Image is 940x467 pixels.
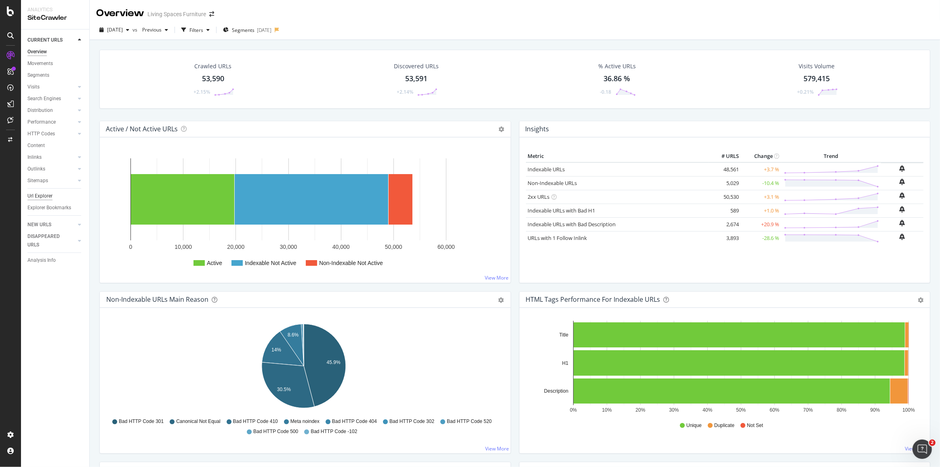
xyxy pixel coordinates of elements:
[394,62,439,70] div: Discovered URLs
[385,244,402,250] text: 50,000
[311,428,357,435] span: Bad HTTP Code -102
[27,221,76,229] a: NEW URLS
[147,10,206,18] div: Living Spaces Furniture
[27,232,76,249] a: DISAPPEARED URLS
[437,244,455,250] text: 60,000
[27,153,76,162] a: Inlinks
[900,192,905,199] div: bell-plus
[900,234,905,240] div: bell-plus
[604,74,631,84] div: 36.86 %
[799,62,835,70] div: Visits Volume
[139,26,162,33] span: Previous
[736,407,746,413] text: 50%
[27,141,84,150] a: Content
[202,74,224,84] div: 53,590
[27,165,45,173] div: Outlinks
[526,295,660,303] div: HTML Tags Performance for Indexable URLs
[397,88,413,95] div: +2.14%
[106,295,208,303] div: Non-Indexable URLs Main Reason
[918,297,923,303] div: gear
[27,165,76,173] a: Outlinks
[220,23,275,36] button: Segments[DATE]
[27,118,56,126] div: Performance
[526,124,549,135] h4: Insights
[27,95,76,103] a: Search Engines
[709,231,741,245] td: 3,893
[781,150,881,162] th: Trend
[900,179,905,185] div: bell-plus
[635,407,645,413] text: 20%
[837,407,846,413] text: 80%
[27,192,53,200] div: Url Explorer
[528,179,577,187] a: Non-Indexable URLs
[709,176,741,190] td: 5,029
[27,83,40,91] div: Visits
[129,244,132,250] text: 0
[178,23,213,36] button: Filters
[27,106,53,115] div: Distribution
[702,407,712,413] text: 40%
[193,88,210,95] div: +2.15%
[900,165,905,172] div: bell-plus
[107,26,123,33] span: 2025 Aug. 22nd
[741,217,781,231] td: +20.9 %
[106,150,501,276] svg: A chart.
[27,130,76,138] a: HTTP Codes
[709,204,741,217] td: 589
[803,407,813,413] text: 70%
[747,422,763,429] span: Not Set
[405,74,427,84] div: 53,591
[686,422,702,429] span: Unique
[528,221,616,228] a: Indexable URLs with Bad Description
[27,256,56,265] div: Analysis Info
[209,11,214,17] div: arrow-right-arrow-left
[27,232,68,249] div: DISAPPEARED URLS
[332,418,377,425] span: Bad HTTP Code 404
[319,260,383,266] text: Non-Indexable Not Active
[176,418,220,425] span: Canonical Not Equal
[741,162,781,177] td: +3.7 %
[669,407,679,413] text: 30%
[27,71,84,80] a: Segments
[803,74,830,84] div: 579,415
[175,244,192,250] text: 10,000
[194,62,231,70] div: Crawled URLs
[929,440,936,446] span: 2
[741,190,781,204] td: +3.1 %
[27,118,76,126] a: Performance
[562,360,568,366] text: H1
[27,83,76,91] a: Visits
[598,62,636,70] div: % Active URLs
[498,297,504,303] div: gear
[709,162,741,177] td: 48,561
[770,407,779,413] text: 60%
[288,332,299,338] text: 8.6%
[277,387,291,392] text: 30.5%
[290,418,320,425] span: Meta noindex
[27,95,61,103] div: Search Engines
[900,206,905,212] div: bell-plus
[559,332,568,338] text: Title
[526,321,921,414] div: A chart.
[27,153,42,162] div: Inlinks
[709,150,741,162] th: # URLS
[602,407,612,413] text: 10%
[227,244,244,250] text: 20,000
[741,204,781,217] td: +1.0 %
[526,150,709,162] th: Metric
[327,360,341,365] text: 45.9%
[280,244,297,250] text: 30,000
[27,59,84,68] a: Movements
[741,176,781,190] td: -10.4 %
[207,260,222,266] text: Active
[232,27,254,34] span: Segments
[528,207,595,214] a: Indexable URLs with Bad H1
[27,48,84,56] a: Overview
[106,321,501,414] div: A chart.
[544,388,568,394] text: Description
[27,204,84,212] a: Explorer Bookmarks
[528,166,565,173] a: Indexable URLs
[27,141,45,150] div: Content
[233,418,278,425] span: Bad HTTP Code 410
[27,204,71,212] div: Explorer Bookmarks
